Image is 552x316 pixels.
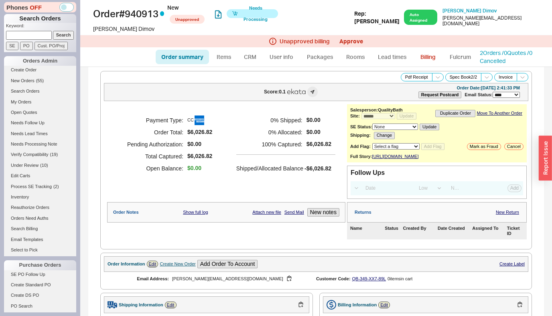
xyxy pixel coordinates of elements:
[350,226,383,236] div: Name
[350,154,372,159] div: Full Story:
[354,10,400,25] div: Rep: [PERSON_NAME]
[11,152,49,157] span: Verify Compatibility
[4,119,76,127] a: Needs Follow Up
[4,2,76,12] div: Phones
[239,2,272,25] span: Needs Processing
[350,113,360,118] b: Site:
[108,261,145,267] div: Order Information
[11,78,34,83] span: New Orders
[34,42,68,50] input: Cust. PO/Proj
[172,275,303,283] div: [PERSON_NAME][EMAIL_ADDRESS][DOMAIN_NAME]
[355,210,371,215] div: Returns
[316,276,351,282] div: Customer Code:
[117,114,183,126] h5: Payment Type:
[236,114,302,126] h5: 0 % Shipped:
[361,183,412,194] input: Date
[510,185,519,191] span: Add
[197,260,258,268] button: Add Order To Account
[4,98,76,106] a: My Orders
[6,42,18,50] input: SE
[499,75,513,80] span: Invoice
[147,261,158,267] a: Edit
[117,126,183,138] h5: Order Total:
[11,120,45,125] span: Needs Follow Up
[4,108,76,117] a: Open Quotes
[442,15,536,26] div: [PERSON_NAME][EMAIL_ADDRESS][DOMAIN_NAME]
[4,182,76,191] a: Process SE Tracking(2)
[465,92,493,97] span: Email Status:
[117,276,169,282] div: Email Address:
[4,14,76,23] h1: Search Orders
[187,153,212,160] span: $6,026.82
[280,38,330,45] span: Unapproved billing
[93,25,278,33] div: [PERSON_NAME] Dimov
[4,270,76,279] a: SE PO Follow Up
[40,163,48,168] span: ( 10 )
[4,193,76,201] a: Inventory
[236,138,302,150] h5: 100 % Captured:
[445,73,482,81] button: Spec Book2/2
[306,117,331,124] span: $0.00
[339,38,363,45] a: Approve
[350,107,403,112] b: Salesperson: QualityBath
[11,184,52,189] span: Process SE Tracking
[401,73,432,81] button: Pdf Receipt
[352,276,386,281] a: QB-349-XX7-89L
[4,302,76,310] a: PO Search
[496,210,519,215] a: New Return
[404,10,437,25] span: Auto Assigned
[499,261,525,266] a: Create Label
[470,144,498,149] span: Mark as Fraud
[507,226,524,236] div: Ticket ID
[187,141,201,148] span: $0.00
[494,73,517,81] button: Invoice
[4,203,76,212] a: Reauthorize Orders
[170,15,205,24] span: Unapproved
[264,50,299,64] a: User info
[4,260,76,270] div: Purchase Orders
[252,210,281,215] a: Attach new file
[414,50,442,64] a: Billing
[119,302,163,308] div: Shipping Information
[385,226,401,236] div: Status
[236,163,303,174] h5: Shipped/Allocated Balance
[4,225,76,233] a: Search Billing
[20,42,33,50] input: PO
[236,126,302,138] h5: 0 % Allocated:
[467,143,501,150] button: Mark as Fraud
[388,276,412,282] div: 0 item s in cart
[350,133,371,138] b: Shipping:
[338,302,377,308] div: Billing Information
[4,140,76,148] a: Needs Processing Note
[4,56,76,66] div: Orders Admin
[378,302,390,308] a: Edit
[350,144,371,149] b: Add Flag:
[4,172,76,180] a: Edit Carts
[53,184,59,189] span: ( 2 )
[11,163,39,168] span: Under Review
[117,162,183,174] h5: Open Balance:
[403,226,436,236] div: Created By
[156,50,209,64] a: Order summary
[457,85,520,91] div: Order Date: [DATE] 2:41:33 PM
[6,23,76,31] p: Keyword:
[4,130,76,138] a: Needs Lead Times
[211,50,237,64] a: Items
[306,141,331,148] span: $6,026.82
[187,165,201,172] span: $0.00
[446,183,465,194] input: Note
[227,9,278,18] button: Needs Processing
[50,152,58,157] span: ( 19 )
[438,226,471,236] div: Date Created
[264,89,286,94] div: Score: 0.1
[167,4,179,11] span: New
[113,210,139,215] div: Order Notes
[4,150,76,159] a: Verify Compatibility(19)
[117,150,183,162] h5: Total Captured:
[4,281,76,289] a: Create Standard PO
[36,78,44,83] span: ( 55 )
[421,143,444,150] button: Add Flag
[477,111,522,116] a: Move To Another Order
[472,226,505,236] div: Assigned To
[372,154,418,159] a: [URL][DOMAIN_NAME]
